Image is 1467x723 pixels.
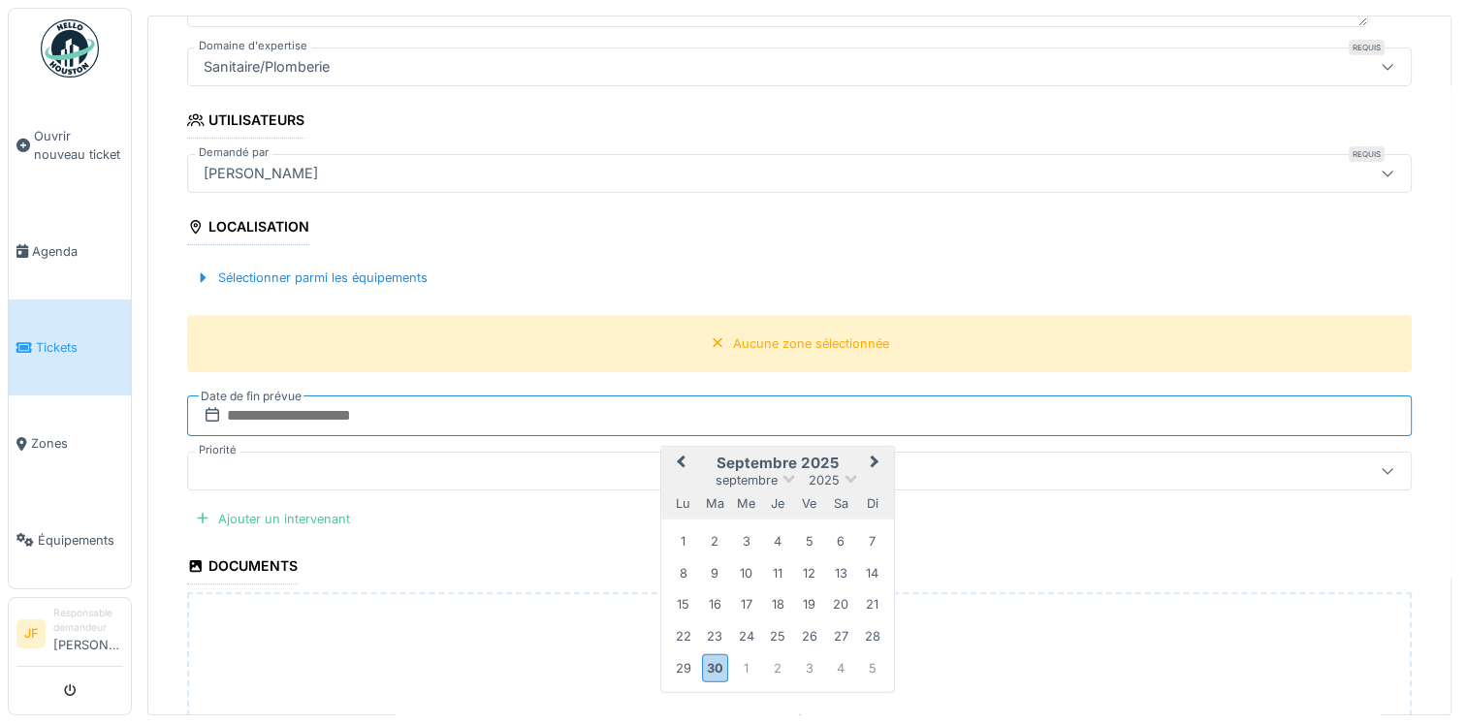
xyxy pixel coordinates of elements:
[196,56,337,78] div: Sanitaire/Plomberie
[53,606,123,662] li: [PERSON_NAME]
[53,606,123,636] div: Responsable demandeur
[702,528,728,554] div: Choose mardi 2 septembre 2025
[9,299,131,395] a: Tickets
[667,525,887,684] div: Month septembre, 2025
[733,490,759,517] div: mercredi
[9,88,131,204] a: Ouvrir nouveau ticket
[702,622,728,648] div: Choose mardi 23 septembre 2025
[716,472,778,487] span: septembre
[195,144,272,161] label: Demandé par
[859,622,885,648] div: Choose dimanche 28 septembre 2025
[859,591,885,617] div: Choose dimanche 21 septembre 2025
[733,622,759,648] div: Choose mercredi 24 septembre 2025
[196,163,326,184] div: [PERSON_NAME]
[670,528,696,554] div: Choose lundi 1 septembre 2025
[827,655,853,681] div: Choose samedi 4 octobre 2025
[702,490,728,517] div: mardi
[670,591,696,617] div: Choose lundi 15 septembre 2025
[1349,40,1385,55] div: Requis
[859,528,885,554] div: Choose dimanche 7 septembre 2025
[9,395,131,491] a: Zones
[764,591,790,617] div: Choose jeudi 18 septembre 2025
[796,591,822,617] div: Choose vendredi 19 septembre 2025
[31,434,123,453] span: Zones
[187,212,309,245] div: Localisation
[827,528,853,554] div: Choose samedi 6 septembre 2025
[764,528,790,554] div: Choose jeudi 4 septembre 2025
[764,655,790,681] div: Choose jeudi 2 octobre 2025
[764,622,790,648] div: Choose jeudi 25 septembre 2025
[796,528,822,554] div: Choose vendredi 5 septembre 2025
[38,531,123,550] span: Équipements
[199,386,303,407] label: Date de fin prévue
[796,655,822,681] div: Choose vendredi 3 octobre 2025
[702,591,728,617] div: Choose mardi 16 septembre 2025
[670,655,696,681] div: Choose lundi 29 septembre 2025
[187,265,435,291] div: Sélectionner parmi les équipements
[861,448,892,479] button: Next Month
[796,559,822,585] div: Choose vendredi 12 septembre 2025
[36,338,123,357] span: Tickets
[764,559,790,585] div: Choose jeudi 11 septembre 2025
[187,551,298,584] div: Documents
[809,472,840,487] span: 2025
[9,492,131,588] a: Équipements
[827,490,853,517] div: samedi
[670,622,696,648] div: Choose lundi 22 septembre 2025
[827,591,853,617] div: Choose samedi 20 septembre 2025
[16,619,46,648] li: JF
[702,559,728,585] div: Choose mardi 9 septembre 2025
[1349,146,1385,162] div: Requis
[859,655,885,681] div: Choose dimanche 5 octobre 2025
[702,654,728,682] div: Choose mardi 30 septembre 2025
[796,490,822,517] div: vendredi
[733,591,759,617] div: Choose mercredi 17 septembre 2025
[764,490,790,517] div: jeudi
[733,528,759,554] div: Choose mercredi 3 septembre 2025
[859,559,885,585] div: Choose dimanche 14 septembre 2025
[195,442,240,458] label: Priorité
[41,19,99,78] img: Badge_color-CXgf-gQk.svg
[670,559,696,585] div: Choose lundi 8 septembre 2025
[827,559,853,585] div: Choose samedi 13 septembre 2025
[9,204,131,299] a: Agenda
[34,127,123,164] span: Ouvrir nouveau ticket
[32,242,123,261] span: Agenda
[733,334,889,353] div: Aucune zone sélectionnée
[663,448,694,479] button: Previous Month
[733,655,759,681] div: Choose mercredi 1 octobre 2025
[733,559,759,585] div: Choose mercredi 10 septembre 2025
[827,622,853,648] div: Choose samedi 27 septembre 2025
[187,506,358,532] div: Ajouter un intervenant
[16,606,123,667] a: JF Responsable demandeur[PERSON_NAME]
[859,490,885,517] div: dimanche
[796,622,822,648] div: Choose vendredi 26 septembre 2025
[187,106,304,139] div: Utilisateurs
[670,490,696,517] div: lundi
[195,38,311,54] label: Domaine d'expertise
[661,454,894,471] h2: septembre 2025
